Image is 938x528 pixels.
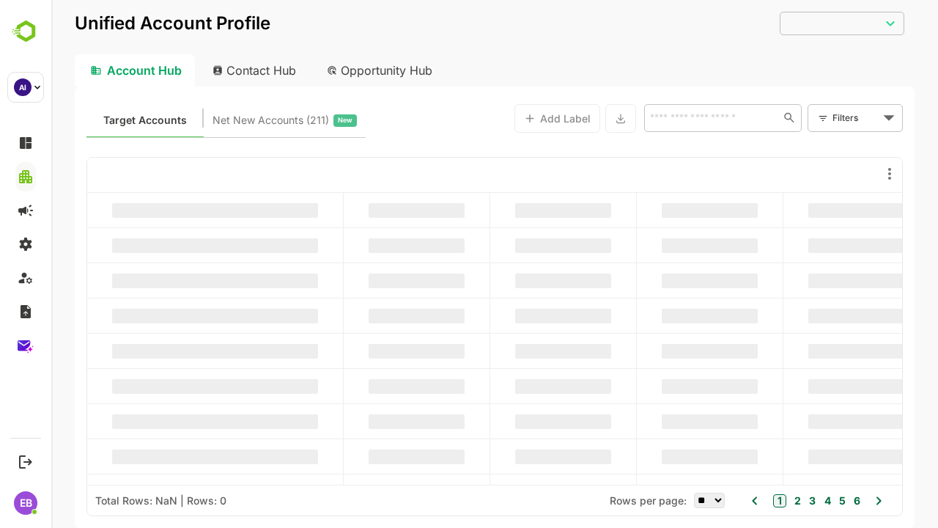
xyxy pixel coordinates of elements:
[14,491,37,515] div: EB
[287,111,301,130] span: New
[784,493,794,509] button: 5
[52,111,136,130] span: Known accounts you’ve identified to target - imported from CRM, Offline upload, or promoted from ...
[558,494,635,507] span: Rows per page:
[14,78,32,96] div: AI
[728,10,853,36] div: ​
[149,54,258,87] div: Contact Hub
[780,103,852,133] div: Filters
[23,15,219,32] p: Unified Account Profile
[722,494,735,507] button: 1
[15,452,35,472] button: Logout
[264,54,394,87] div: Opportunity Hub
[161,111,278,130] span: Net New Accounts ( 211 )
[161,111,306,130] div: Newly surfaced ICP-fit accounts from Intent, Website, LinkedIn, and other engagement signals.
[754,493,764,509] button: 3
[7,18,45,45] img: BambooboxLogoMark.f1c84d78b4c51b1a7b5f700c9845e183.svg
[23,54,144,87] div: Account Hub
[769,493,780,509] button: 4
[463,104,549,133] button: Add Label
[799,493,809,509] button: 6
[44,494,175,507] div: Total Rows: NaN | Rows: 0
[739,493,750,509] button: 2
[781,110,828,125] div: Filters
[554,104,585,133] button: Export the selected data as CSV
